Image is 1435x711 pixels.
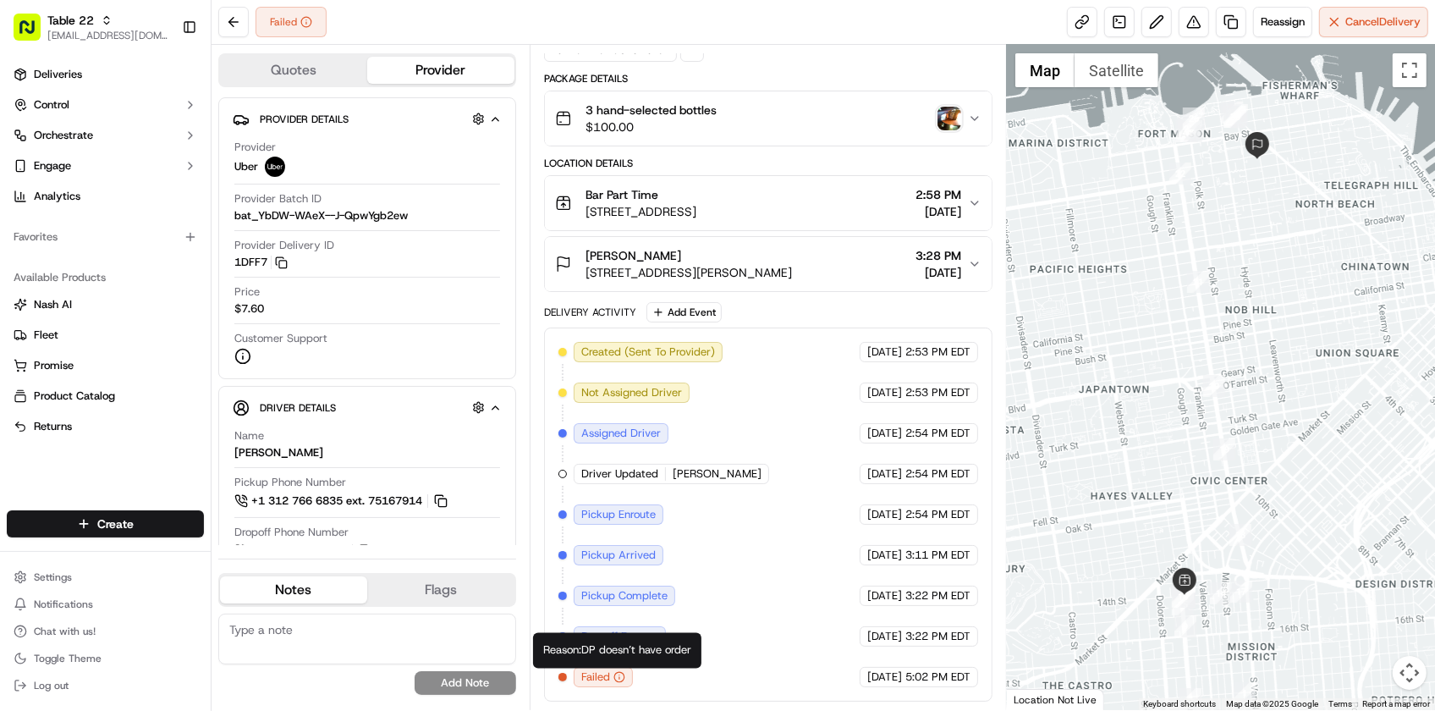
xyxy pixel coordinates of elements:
span: Customer Support [234,331,327,346]
span: [PERSON_NAME] [673,466,761,482]
span: 2:58 PM [915,186,961,203]
span: Promise [34,358,74,373]
span: Provider Delivery ID [234,238,334,253]
span: Driver Updated [581,466,658,482]
span: [DATE] [915,203,961,220]
div: 16 [1172,586,1194,608]
a: Open this area in Google Maps (opens a new window) [1011,688,1067,710]
button: Toggle fullscreen view [1393,53,1427,87]
button: [EMAIL_ADDRESS][DOMAIN_NAME] [47,29,168,42]
span: Deliveries [34,67,82,82]
a: Product Catalog [14,389,197,404]
span: 2:54 PM EDT [905,466,970,482]
span: Pickup Phone Number [234,475,346,490]
span: [DATE] [867,629,902,644]
button: Nash AI [7,291,204,318]
div: Reason: DP doesn’t have order [533,633,701,669]
button: Promise [7,352,204,379]
div: 13 [1173,586,1195,608]
button: Product Catalog [7,383,204,410]
div: Package Details [544,72,992,85]
button: CancelDelivery [1319,7,1428,37]
div: 12 [1174,586,1196,608]
div: Delivery Activity [544,306,636,319]
button: photo_proof_of_pickup image [937,107,961,130]
div: Location Details [544,157,992,170]
button: Quotes [220,57,367,84]
span: API Documentation [160,245,272,262]
span: 5:02 PM EDT [905,670,970,685]
span: Toggle Theme [34,652,102,665]
span: Chat with us! [34,625,96,638]
span: 3 hand-selected bottles [586,102,717,118]
a: Deliveries [7,61,204,88]
div: Available Products [7,264,204,291]
span: 2:53 PM EDT [905,385,970,400]
span: +1 312 766 6835 ext. 75167914 [251,493,422,509]
div: 23 [1176,120,1198,142]
span: Pylon [168,287,205,300]
a: 📗Knowledge Base [10,239,136,269]
span: [DATE] [867,385,902,400]
button: Flags [367,576,514,604]
a: Analytics [7,183,204,210]
span: Knowledge Base [34,245,129,262]
button: Show satellite imagery [1075,53,1158,87]
span: Fleet [34,328,58,343]
button: Failed [256,7,327,37]
button: Start new chat [288,167,308,187]
div: 28 [1226,104,1248,126]
button: Keyboard shortcuts [1143,698,1216,710]
span: 2:54 PM EDT [905,426,970,441]
span: [STREET_ADDRESS][PERSON_NAME] [586,264,792,281]
div: 27 [1221,102,1243,124]
span: 2:53 PM EDT [905,344,970,360]
a: Powered byPylon [119,286,205,300]
div: 14 [1210,582,1232,604]
button: Log out [7,674,204,697]
button: Returns [7,413,204,440]
span: Failed [581,670,610,685]
span: Reassign [1261,14,1305,30]
button: [PHONE_NUMBER] [234,542,375,560]
span: Log out [34,679,69,692]
span: Provider Batch ID [234,191,322,207]
img: uber-new-logo.jpeg [265,157,285,177]
div: 21 [1187,271,1209,293]
div: Location Not Live [1007,689,1104,710]
span: Control [34,97,69,113]
a: 💻API Documentation [136,239,278,269]
button: Add Event [646,302,722,322]
span: 2:54 PM EDT [905,507,970,522]
button: Notes [220,576,367,604]
a: Terms (opens in new tab) [1328,699,1352,708]
span: [DATE] [915,264,961,281]
span: Created (Sent To Provider) [581,344,715,360]
span: Product Catalog [34,389,115,404]
span: $100.00 [586,118,717,135]
span: Pickup Arrived [581,548,656,563]
button: 3 hand-selected bottles$100.00photo_proof_of_pickup image [545,91,992,146]
div: 💻 [143,247,157,261]
button: Toggle Theme [7,647,204,670]
span: [DATE] [867,426,902,441]
div: 20 [1203,375,1225,397]
span: [DATE] [867,588,902,604]
button: Control [7,91,204,118]
span: Analytics [34,189,80,204]
span: bat_YbDW-WAeX--J-QpwYgb2ew [234,208,408,223]
span: Name [234,428,264,444]
span: Dropoff Phone Number [234,525,349,540]
div: 19 [1213,438,1235,460]
button: Fleet [7,322,204,349]
span: Uber [234,159,258,174]
img: Nash [17,17,51,51]
div: 8 [1179,688,1201,710]
div: 18 [1229,524,1251,546]
a: Promise [14,358,197,373]
a: Report a map error [1362,699,1430,708]
span: Map data ©2025 Google [1226,699,1318,708]
span: [DATE] [867,344,902,360]
button: +1 312 766 6835 ext. 75167914 [234,492,450,510]
button: Orchestrate [7,122,204,149]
